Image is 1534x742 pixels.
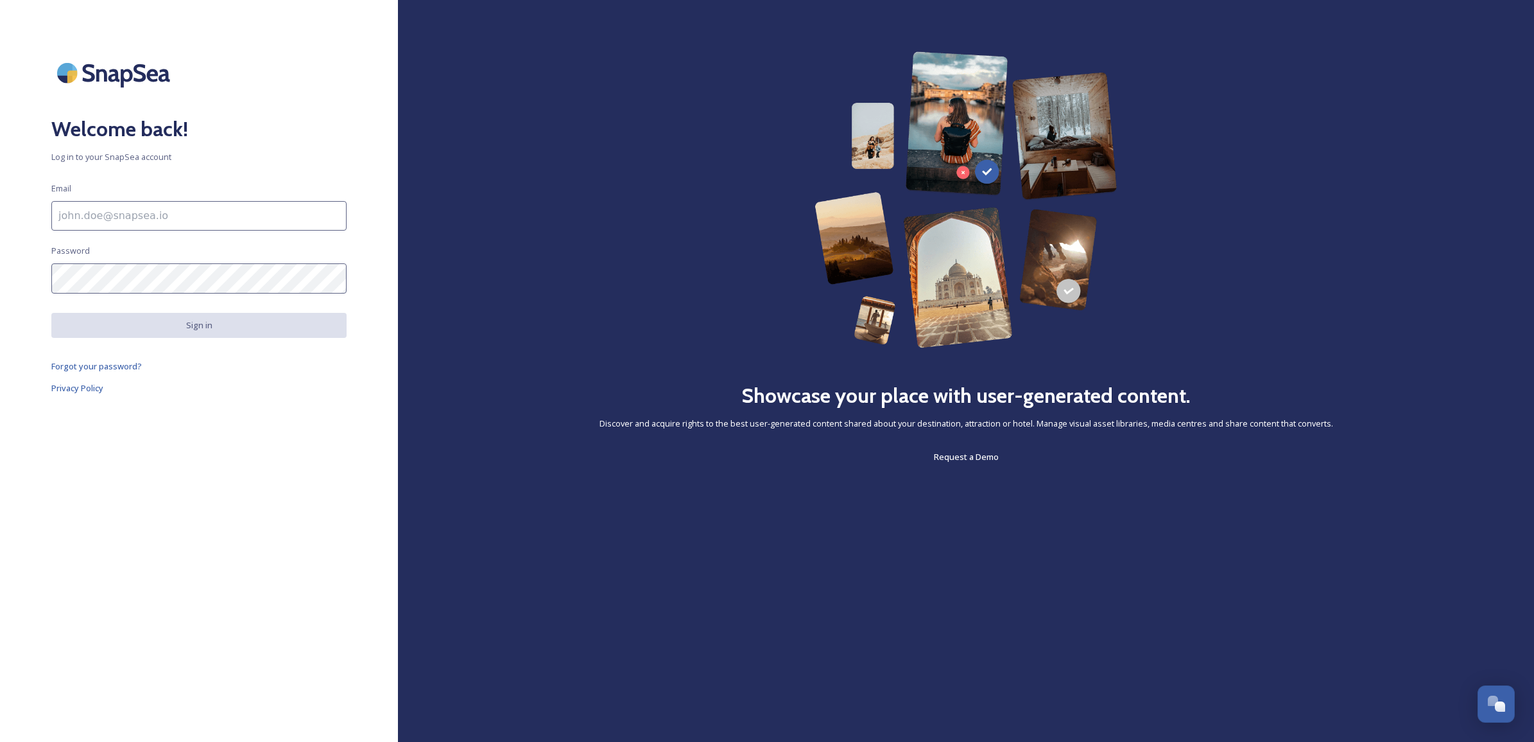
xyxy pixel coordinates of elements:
span: Privacy Policy [51,382,103,394]
span: Request a Demo [934,451,999,463]
span: Forgot your password? [51,360,142,372]
h2: Welcome back! [51,114,347,145]
span: Password [51,245,90,257]
span: Email [51,182,71,195]
img: SnapSea Logo [51,51,180,94]
span: Discover and acquire rights to the best user-generated content shared about your destination, att... [599,418,1333,430]
a: Forgot your password? [51,358,347,374]
span: Log in to your SnapSea account [51,151,347,163]
h2: Showcase your place with user-generated content. [741,380,1191,411]
img: 63b42ca75bacad526042e722_Group%20154-p-800.png [814,51,1117,348]
button: Open Chat [1478,685,1515,723]
a: Request a Demo [934,449,999,464]
button: Sign in [51,313,347,338]
input: john.doe@snapsea.io [51,201,347,231]
a: Privacy Policy [51,380,347,396]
